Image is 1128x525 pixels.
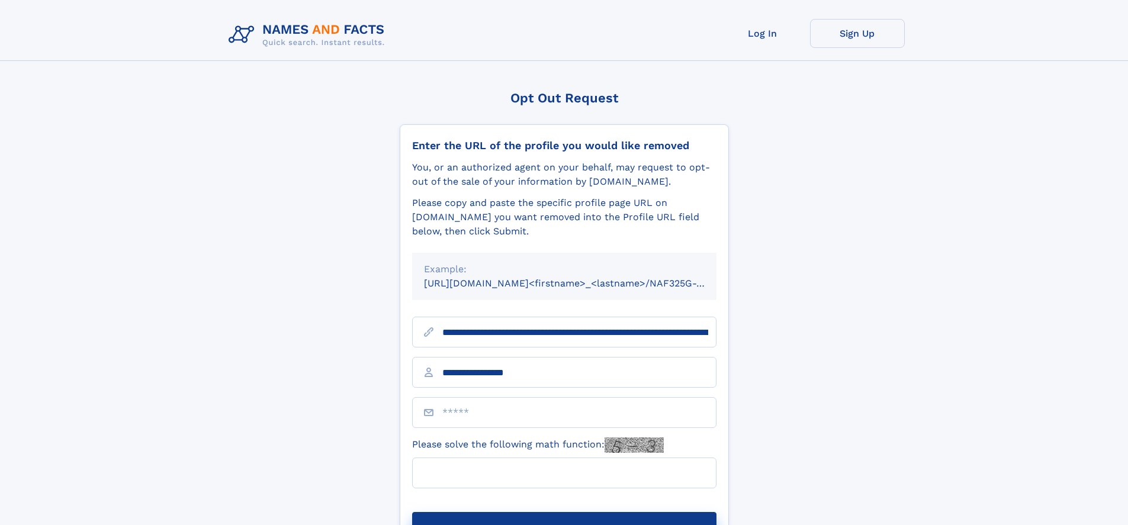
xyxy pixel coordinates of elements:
div: Opt Out Request [400,91,729,105]
img: Logo Names and Facts [224,19,394,51]
div: Please copy and paste the specific profile page URL on [DOMAIN_NAME] you want removed into the Pr... [412,196,716,239]
a: Log In [715,19,810,48]
div: Enter the URL of the profile you would like removed [412,139,716,152]
a: Sign Up [810,19,905,48]
div: You, or an authorized agent on your behalf, may request to opt-out of the sale of your informatio... [412,160,716,189]
label: Please solve the following math function: [412,437,664,453]
small: [URL][DOMAIN_NAME]<firstname>_<lastname>/NAF325G-xxxxxxxx [424,278,739,289]
div: Example: [424,262,705,276]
